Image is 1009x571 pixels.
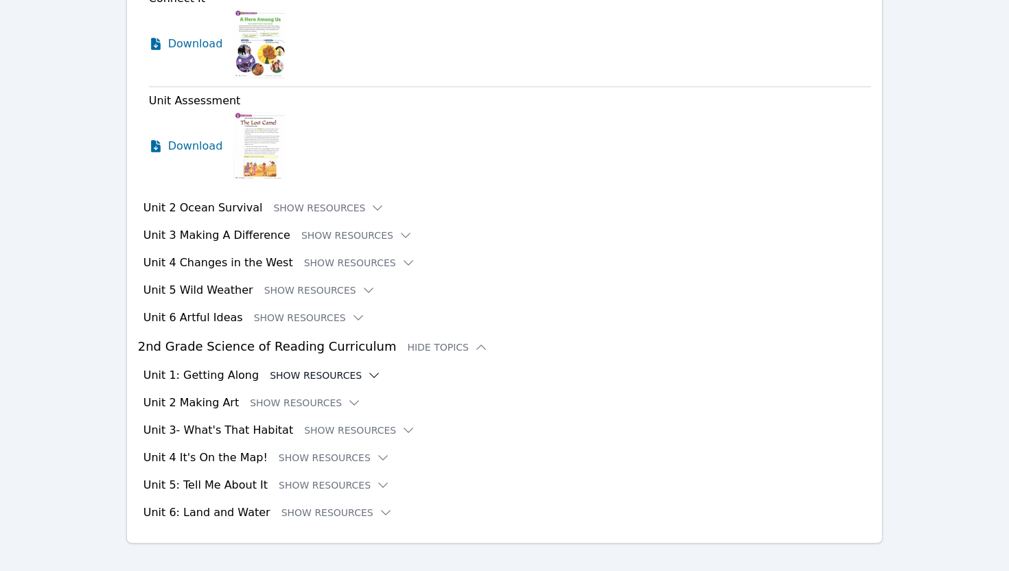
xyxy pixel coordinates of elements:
[254,311,365,325] button: Show Resources
[264,283,375,297] button: Show Resources
[281,506,393,520] button: Show Resources
[143,255,293,271] h3: Unit 4 Changes in the West
[138,337,872,356] h3: 2nd Grade Science of Reading Curriculum
[143,227,290,244] h3: Unit 3 Making A Difference
[304,423,415,437] button: Show Resources
[168,36,223,52] span: Download
[143,367,259,384] h3: Unit 1: Getting Along
[143,310,243,326] h3: Unit 6 Artful Ideas
[143,282,253,299] h3: Unit 5 Wild Weather
[149,10,223,78] a: Download
[304,256,415,270] button: Show Resources
[143,422,293,439] h3: Unit 3- What's That Habitat
[143,504,270,521] h3: Unit 6: Land and Water
[407,340,488,354] button: Hide Topics
[168,138,223,154] span: Download
[233,10,285,78] img: Connect It
[273,201,384,215] button: Show Resources
[270,369,381,382] button: Show Resources
[143,450,268,466] h3: Unit 4 It's On the Map!
[143,477,268,493] h3: Unit 5: Tell Me About It
[149,112,223,180] a: Download
[143,395,239,411] h3: Unit 2 Making Art
[301,229,413,242] button: Show Resources
[233,112,285,180] img: Unit Assessment
[279,451,390,465] button: Show Resources
[149,94,241,107] span: Unit Assessment
[143,200,263,216] h3: Unit 2 Ocean Survival
[279,478,390,492] button: Show Resources
[250,396,361,410] button: Show Resources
